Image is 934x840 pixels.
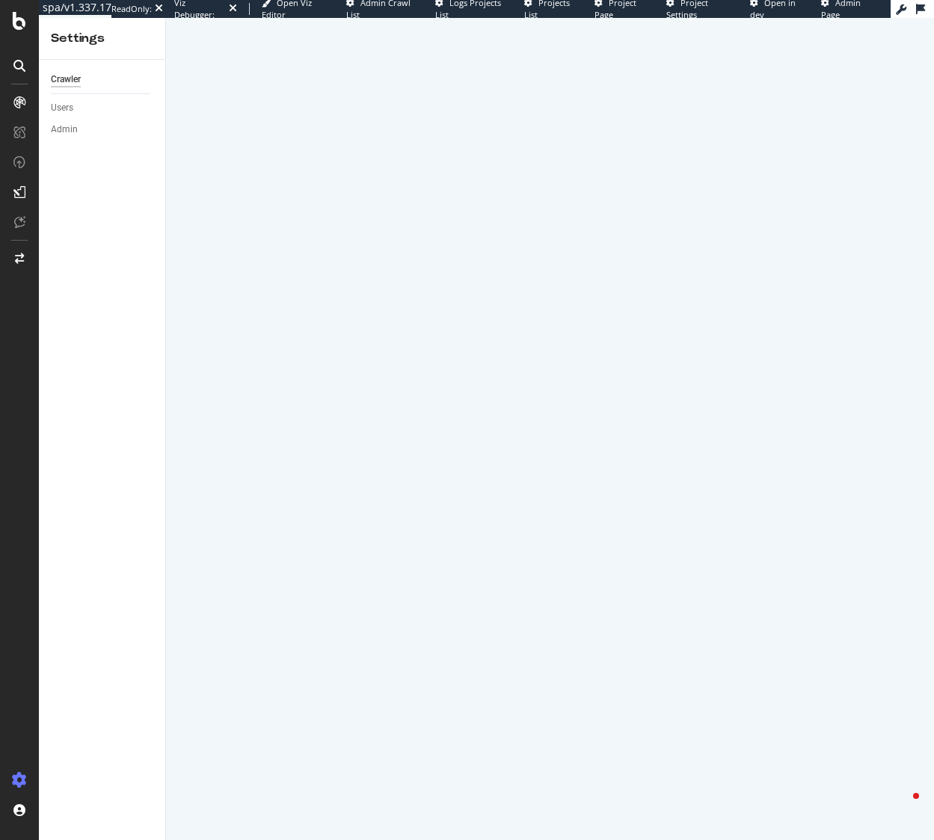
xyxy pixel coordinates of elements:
div: ReadOnly: [111,3,152,15]
iframe: Intercom live chat [883,789,919,825]
div: Users [51,100,73,116]
a: Users [51,100,155,116]
a: Admin [51,122,155,138]
div: Admin [51,122,78,138]
a: Crawler [51,72,155,87]
div: Settings [51,30,153,47]
div: Crawler [51,72,81,87]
